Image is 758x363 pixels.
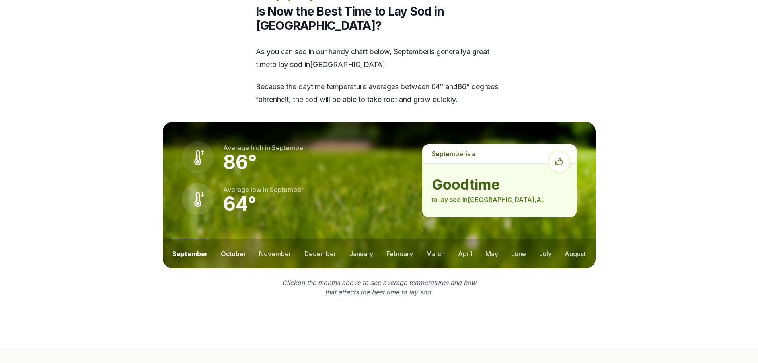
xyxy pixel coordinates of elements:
[349,239,373,268] button: january
[256,4,503,33] h2: Is Now the Best Time to Lay Sod in [GEOGRAPHIC_DATA]?
[272,144,306,152] span: september
[565,239,586,268] button: august
[386,239,413,268] button: february
[172,239,208,268] button: september
[539,239,551,268] button: july
[270,186,304,194] span: september
[259,239,291,268] button: november
[394,47,429,56] span: september
[432,195,567,204] p: to lay sod in [GEOGRAPHIC_DATA] , AL
[223,192,257,216] strong: 64 °
[426,239,445,268] button: march
[223,185,304,194] p: Average low in
[422,144,576,163] p: is a
[485,239,498,268] button: may
[223,143,306,153] p: Average high in
[432,150,466,158] span: september
[221,239,246,268] button: october
[432,177,567,192] strong: good time
[223,150,257,174] strong: 86 °
[304,239,336,268] button: december
[511,239,526,268] button: june
[256,80,503,106] p: Because the daytime temperature averages between 64 ° and 86 ° degrees fahrenheit, the sod will b...
[458,239,472,268] button: april
[277,278,481,297] p: Click on the months above to see average temperatures and how that affects the best time to lay sod.
[256,45,503,106] div: As you can see in our handy chart below, is generally a great time to lay sod in [GEOGRAPHIC_DATA] .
